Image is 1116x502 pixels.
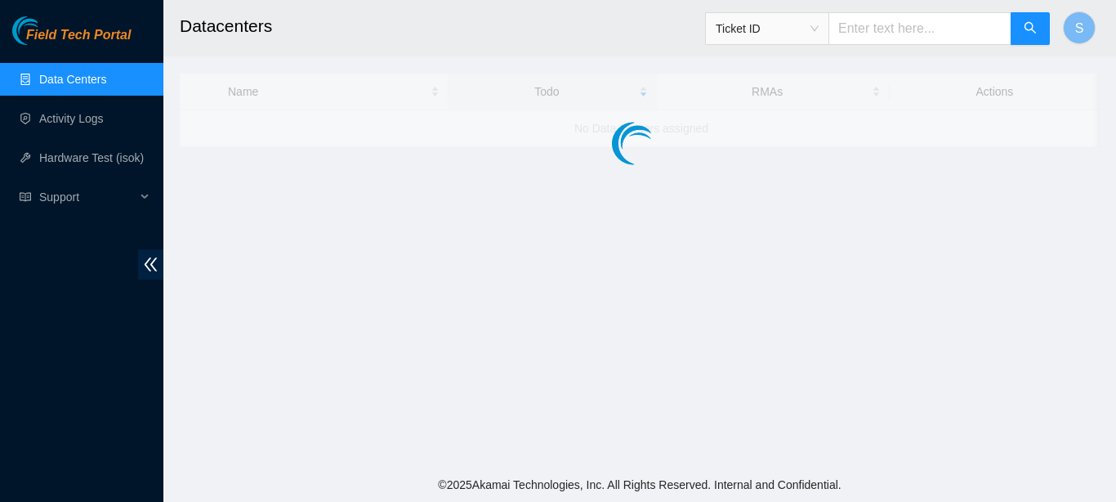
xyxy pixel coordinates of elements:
button: S [1063,11,1096,44]
img: Akamai Technologies [12,16,83,45]
a: Data Centers [39,73,106,86]
input: Enter text here... [828,12,1011,45]
a: Hardware Test (isok) [39,151,144,164]
span: search [1024,21,1037,37]
span: Ticket ID [716,16,819,41]
span: Support [39,181,136,213]
span: Field Tech Portal [26,28,131,43]
footer: © 2025 Akamai Technologies, Inc. All Rights Reserved. Internal and Confidential. [163,468,1116,502]
a: Akamai TechnologiesField Tech Portal [12,29,131,51]
a: Activity Logs [39,112,104,125]
span: read [20,191,31,203]
span: double-left [138,249,163,280]
span: S [1075,18,1084,38]
button: search [1011,12,1050,45]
